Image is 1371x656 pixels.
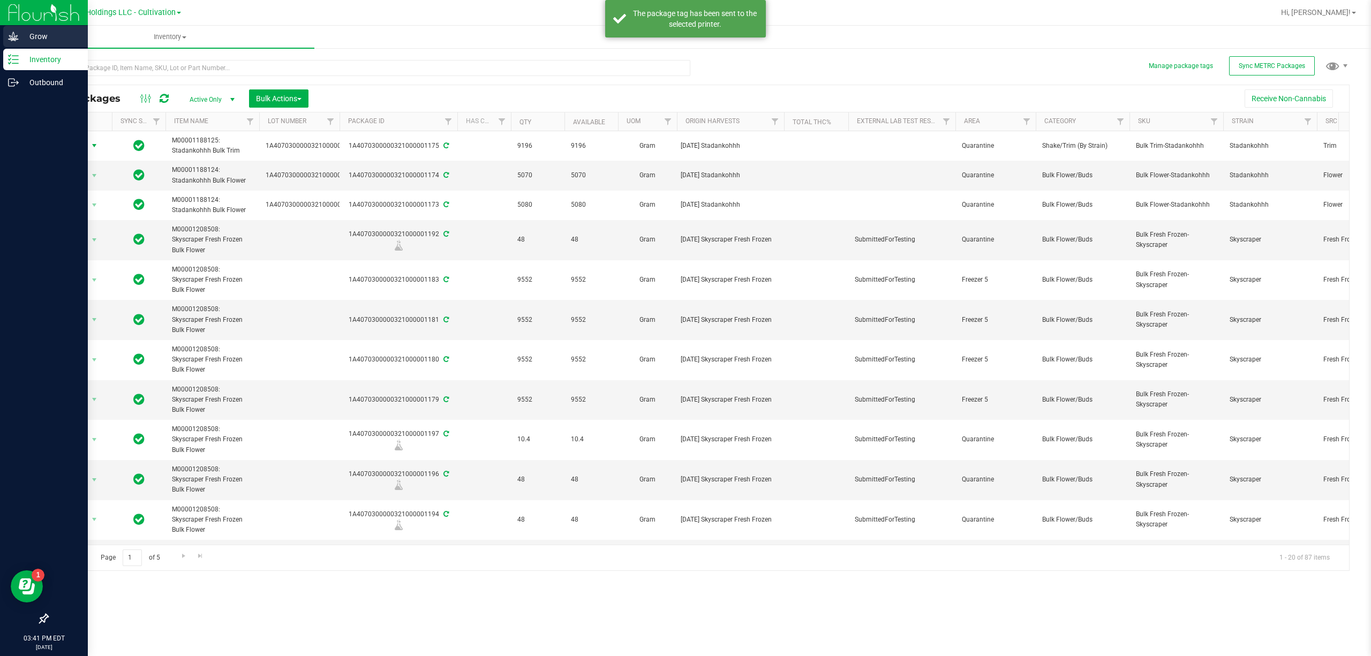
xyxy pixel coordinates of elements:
[1230,434,1310,444] span: Skyscraper
[1230,515,1310,525] span: Skyscraper
[855,275,949,285] span: SubmittedForTesting
[133,272,145,287] span: In Sync
[266,200,356,210] span: 1A4070300000321000001173
[268,117,306,125] a: Lot Number
[133,138,145,153] span: In Sync
[1136,389,1217,410] span: Bulk Fresh Frozen-Skyscraper
[624,355,671,365] span: Gram
[172,135,253,156] span: M00001188125: Stadankohhh Bulk Trim
[1206,112,1223,131] a: Filter
[442,142,449,149] span: Sync from Compliance System
[88,472,101,487] span: select
[517,474,558,485] span: 48
[1232,117,1254,125] a: Strain
[681,200,781,210] div: [DATE] Stadankohhh
[938,112,955,131] a: Filter
[133,232,145,247] span: In Sync
[571,395,612,405] span: 9552
[624,275,671,285] span: Gram
[176,549,191,564] a: Go to the next page
[133,197,145,212] span: In Sync
[627,117,641,125] a: UOM
[338,519,459,530] div: Lab Sample
[442,510,449,518] span: Sync from Compliance System
[88,352,101,367] span: select
[855,395,949,405] span: SubmittedForTesting
[338,315,459,325] div: 1A4070300000321000001181
[133,432,145,447] span: In Sync
[193,549,208,564] a: Go to the last page
[249,89,308,108] button: Bulk Actions
[1230,170,1310,180] span: Stadankohhh
[172,265,253,296] span: M00001208508: Skyscraper Fresh Frozen Bulk Flower
[123,549,142,566] input: 1
[571,515,612,525] span: 48
[1230,200,1310,210] span: Stadankohhh
[624,515,671,525] span: Gram
[962,275,1029,285] span: Freezer 5
[338,240,459,251] div: Lab Sample
[1271,549,1338,565] span: 1 - 20 of 87 items
[242,112,259,131] a: Filter
[442,470,449,478] span: Sync from Compliance System
[962,434,1029,444] span: Quarantine
[632,8,758,29] div: The package tag has been sent to the selected printer.
[19,76,83,89] p: Outbound
[5,643,83,651] p: [DATE]
[857,117,941,125] a: External Lab Test Result
[172,224,253,255] span: M00001208508: Skyscraper Fresh Frozen Bulk Flower
[172,504,253,536] span: M00001208508: Skyscraper Fresh Frozen Bulk Flower
[5,634,83,643] p: 03:41 PM EDT
[681,474,781,485] div: [DATE] Skyscraper Fresh Frozen
[338,141,459,151] div: 1A4070300000321000001175
[1239,62,1305,70] span: Sync METRC Packages
[92,549,169,566] span: Page of 5
[457,112,511,131] th: Has COA
[766,112,784,131] a: Filter
[517,235,558,245] span: 48
[1230,235,1310,245] span: Skyscraper
[88,432,101,447] span: select
[338,469,459,490] div: 1A4070300000321000001196
[624,395,671,405] span: Gram
[8,77,19,88] inline-svg: Outbound
[88,392,101,407] span: select
[681,141,781,151] div: [DATE] Stadankohhh
[338,429,459,450] div: 1A4070300000321000001197
[1136,269,1217,290] span: Bulk Fresh Frozen-Skyscraper
[172,195,253,215] span: M00001188124: Stadankohhh Bulk Flower
[120,117,162,125] a: Sync Status
[1044,117,1076,125] a: Category
[962,141,1029,151] span: Quarantine
[964,117,980,125] a: Area
[19,30,83,43] p: Grow
[133,168,145,183] span: In Sync
[1042,315,1123,325] span: Bulk Flower/Buds
[174,117,208,125] a: Item Name
[1230,395,1310,405] span: Skyscraper
[624,141,671,151] span: Gram
[1042,235,1123,245] span: Bulk Flower/Buds
[1281,8,1351,17] span: Hi, [PERSON_NAME]!
[440,112,457,131] a: Filter
[855,235,949,245] span: SubmittedForTesting
[571,200,612,210] span: 5080
[855,515,949,525] span: SubmittedForTesting
[517,434,558,444] span: 10.4
[11,570,43,602] iframe: Resource center
[133,392,145,407] span: In Sync
[148,112,165,131] a: Filter
[571,434,612,444] span: 10.4
[172,464,253,495] span: M00001208508: Skyscraper Fresh Frozen Bulk Flower
[681,355,781,365] div: [DATE] Skyscraper Fresh Frozen
[519,118,531,126] a: Qty
[517,170,558,180] span: 5070
[442,171,449,179] span: Sync from Compliance System
[1245,89,1333,108] button: Receive Non-Cannabis
[1136,230,1217,250] span: Bulk Fresh Frozen-Skyscraper
[517,141,558,151] span: 9196
[1042,515,1123,525] span: Bulk Flower/Buds
[855,474,949,485] span: SubmittedForTesting
[624,170,671,180] span: Gram
[88,512,101,527] span: select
